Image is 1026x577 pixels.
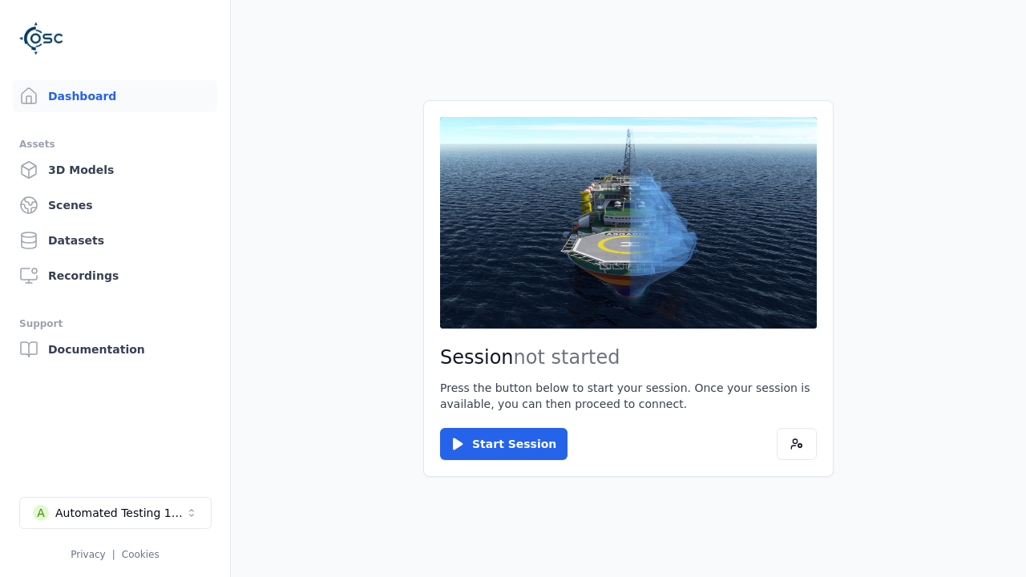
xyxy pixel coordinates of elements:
div: Assets [19,135,211,154]
a: Cookies [122,549,160,560]
button: Start Session [440,428,568,460]
div: Support [19,314,211,333]
button: Select a workspace [19,497,212,529]
h2: Session [440,345,817,370]
div: Automated Testing 1 - Playwright [55,505,185,521]
a: 3D Models [13,154,217,186]
img: Logo [19,16,64,61]
a: Documentation [13,333,217,365]
a: Dashboard [13,80,217,112]
a: Scenes [13,189,217,221]
div: A [33,505,49,521]
a: Recordings [13,260,217,292]
p: Press the button below to start your session. Once your session is available, you can then procee... [440,380,817,412]
span: | [112,549,115,560]
a: Datasets [13,224,217,256]
a: Privacy [71,549,105,560]
span: not started [514,346,620,369]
